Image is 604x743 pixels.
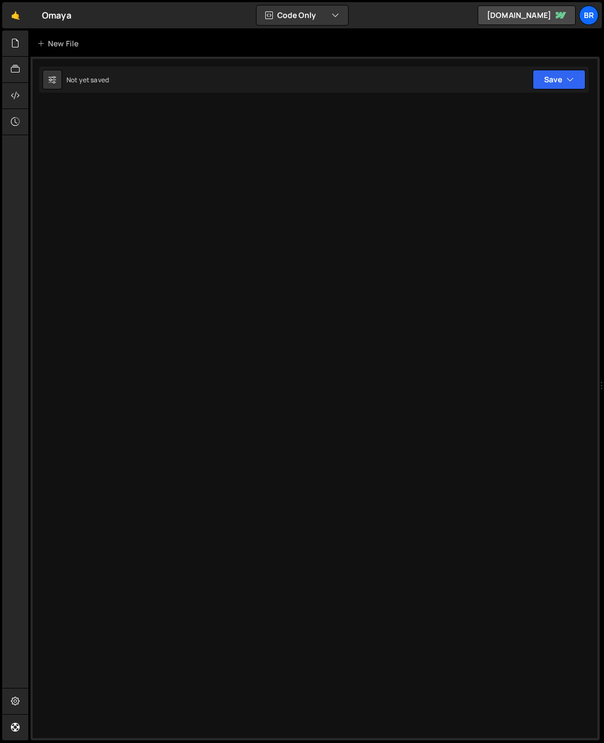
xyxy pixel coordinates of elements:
a: [DOMAIN_NAME] [478,5,576,25]
a: br [579,5,599,25]
div: Omaya [42,9,71,22]
div: Not yet saved [66,75,109,84]
button: Code Only [257,5,348,25]
a: 🤙 [2,2,29,28]
div: New File [37,38,83,49]
button: Save [533,70,585,89]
